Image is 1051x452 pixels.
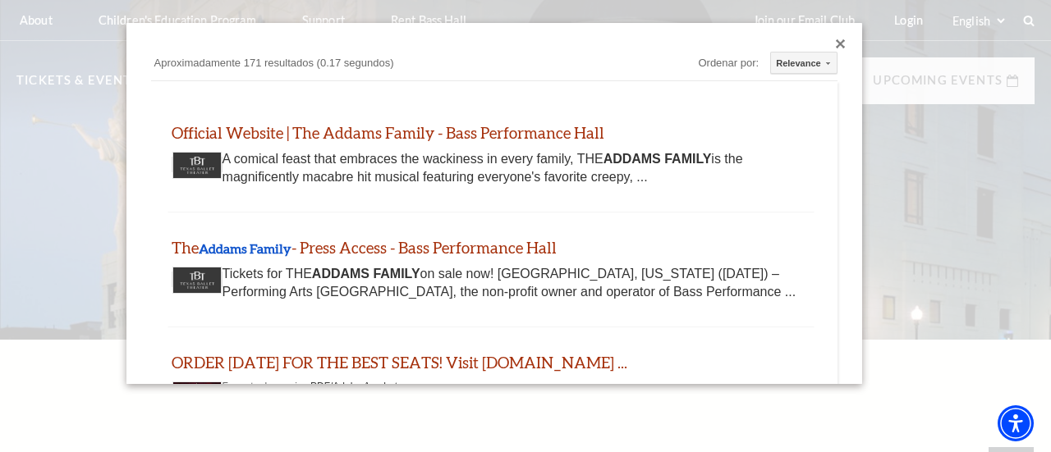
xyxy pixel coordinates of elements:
div: Aproximadamente 171 resultados (0.17 segundos) [151,54,590,76]
a: ORDER [DATE] FOR THE BEST SEATS! Visit [DOMAIN_NAME] ... [172,353,627,372]
span: Formato do arquivo: [223,381,310,392]
a: Official Website | The Addams Family - Bass Performance Hall [172,123,604,142]
div: Tickets for THE on sale now! [GEOGRAPHIC_DATA], [US_STATE] ([DATE]) – Performing Arts [GEOGRAPHIC... [178,265,804,302]
b: ADDAMS FAMILY [604,152,712,166]
img: Imagem de miniatura [172,267,222,294]
b: ADDAMS FAMILY [312,267,420,281]
div: A comical feast that embraces the wackiness in every family, THE is the magnificently macabre hit... [178,150,804,187]
img: Imagem de miniatura [172,152,222,179]
div: Accessibility Menu [998,405,1034,441]
div: Ordenar por: [698,53,763,73]
a: TheAddams Family- Press Access - Bass Performance Hall [172,238,557,257]
b: Addams Family [199,240,291,256]
div: Relevance [776,53,813,75]
img: Imagem de miniatura [172,381,222,431]
span: PDF/Adobe Acrobat [310,381,397,392]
